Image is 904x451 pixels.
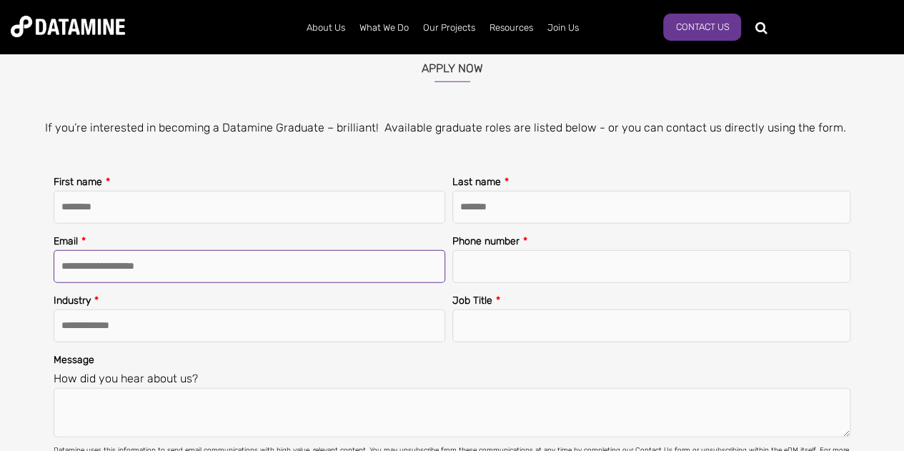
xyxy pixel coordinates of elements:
a: About Us [299,9,352,46]
span: Email [54,235,78,247]
a: Join Us [540,9,586,46]
span: Message [54,354,94,366]
img: Datamine [11,16,125,37]
a: What We Do [352,9,416,46]
a: Resources [482,9,540,46]
span: First name [54,176,102,188]
a: Contact Us [663,14,741,41]
span: Job Title [452,294,492,307]
span: Industry [54,294,91,307]
p: If you’re interested in becoming a Datamine Graduate – brilliant! Available graduate roles are li... [45,118,870,137]
span: Last name [452,176,501,188]
span: Phone number [452,235,520,247]
legend: How did you hear about us? [54,369,850,388]
a: Our Projects [416,9,482,46]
